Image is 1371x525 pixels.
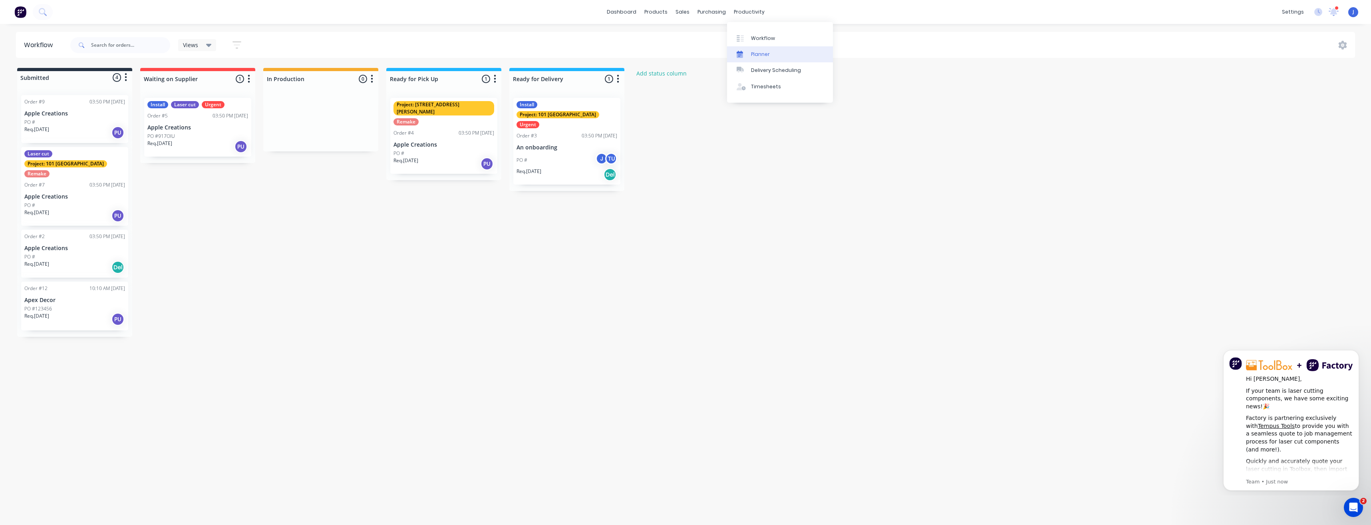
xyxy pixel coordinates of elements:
p: Req. [DATE] [24,312,49,320]
div: Del [111,261,124,274]
div: Order #4 [393,129,414,137]
div: Planner [751,51,770,58]
div: settings [1278,6,1308,18]
div: 10:10 AM [DATE] [89,285,125,292]
div: Order #903:50 PM [DATE]Apple CreationsPO #Req.[DATE]PU [21,95,128,143]
button: Add status column [632,68,691,79]
a: Delivery Scheduling [727,62,833,78]
p: PO #123456 [24,305,52,312]
p: PO # [393,150,404,157]
div: Remake [393,118,419,125]
div: Laser cut [24,150,52,157]
a: dashboard [603,6,640,18]
iframe: Intercom notifications message [1211,343,1371,495]
span: J [1353,8,1354,16]
div: 03:50 PM [DATE] [459,129,494,137]
div: Laser cutProject: 101 [GEOGRAPHIC_DATA]RemakeOrder #703:50 PM [DATE]Apple CreationsPO #Req.[DATE]PU [21,147,128,226]
p: Req. [DATE] [147,140,172,147]
div: Project: [STREET_ADDRESS][PERSON_NAME]RemakeOrder #403:50 PM [DATE]Apple CreationsPO #Req.[DATE]PU [390,98,497,174]
div: Order #3 [517,132,537,139]
a: Timesheets [727,79,833,95]
div: Order #7 [24,181,45,189]
div: Project: 101 [GEOGRAPHIC_DATA] [517,111,599,118]
div: products [640,6,672,18]
p: PO # [24,119,35,126]
div: InstallProject: 101 [GEOGRAPHIC_DATA]UrgentOrder #303:50 PM [DATE]An onboardingPO #JTUReq.[DATE]Del [513,98,620,185]
p: PO #917OIU [147,133,175,140]
div: 03:50 PM [DATE] [582,132,617,139]
div: PU [111,209,124,222]
div: Quickly and accurately quote your laser cutting in Toolbox, then import quoted line items directl... [35,115,142,154]
p: Apple Creations [24,193,125,200]
div: Workflow [24,40,57,50]
div: productivity [730,6,769,18]
p: Req. [DATE] [393,157,418,164]
p: PO # [517,157,527,164]
p: Apex Decor [24,297,125,304]
a: Workflow [727,30,833,46]
p: Req. [DATE] [24,261,49,268]
p: An onboarding [517,144,617,151]
div: purchasing [693,6,730,18]
div: TU [605,153,617,165]
div: Order #2 [24,233,45,240]
div: Install [147,101,168,108]
p: Apple Creations [24,245,125,252]
input: Search for orders... [91,37,170,53]
div: Order #9 [24,98,45,105]
div: PU [111,313,124,326]
p: Req. [DATE] [517,168,541,175]
div: Timesheets [751,83,781,90]
div: InstallLaser cutUrgentOrder #503:50 PM [DATE]Apple CreationsPO #917OIUReq.[DATE]PU [144,98,251,157]
div: J [596,153,608,165]
span: Views [183,41,198,49]
div: PU [111,126,124,139]
span: 2 [1360,498,1367,504]
div: Delivery Scheduling [751,67,801,74]
div: Install [517,101,537,108]
div: 03:50 PM [DATE] [89,233,125,240]
div: PU [481,157,493,170]
p: PO # [24,202,35,209]
div: Del [604,168,616,181]
iframe: Intercom live chat [1344,498,1363,517]
p: Apple Creations [24,110,125,117]
div: 03:50 PM [DATE] [89,98,125,105]
a: Planner [727,46,833,62]
div: Urgent [517,121,539,128]
p: Req. [DATE] [24,209,49,216]
div: Project: 101 [GEOGRAPHIC_DATA] [24,160,107,167]
p: Req. [DATE] [24,126,49,133]
div: 03:50 PM [DATE] [89,181,125,189]
div: Order #203:50 PM [DATE]Apple CreationsPO #Req.[DATE]Del [21,230,128,278]
div: sales [672,6,693,18]
div: 03:50 PM [DATE] [213,112,248,119]
div: Urgent [202,101,225,108]
p: Message from Team, sent Just now [35,135,142,143]
div: Order #5 [147,112,168,119]
div: Workflow [751,35,775,42]
img: Factory [14,6,26,18]
div: Remake [24,170,50,177]
div: Project: [STREET_ADDRESS][PERSON_NAME] [393,101,494,115]
p: Apple Creations [147,124,248,131]
div: Laser cut [171,101,199,108]
div: Order #12 [24,285,48,292]
div: Order #1210:10 AM [DATE]Apex DecorPO #123456Req.[DATE]PU [21,282,128,330]
p: Apple Creations [393,141,494,148]
div: PU [234,140,247,153]
p: PO # [24,253,35,261]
